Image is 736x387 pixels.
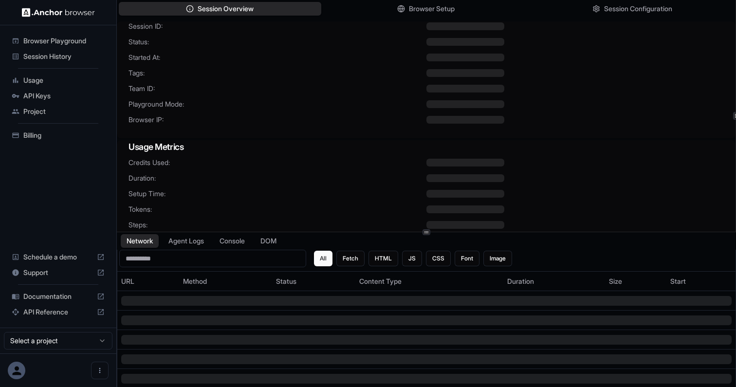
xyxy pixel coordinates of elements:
[8,265,109,280] div: Support
[129,53,426,62] span: Started At:
[23,91,105,101] span: API Keys
[8,49,109,64] div: Session History
[198,4,254,14] span: Session Overview
[8,289,109,304] div: Documentation
[23,268,93,277] span: Support
[23,130,105,140] span: Billing
[91,362,109,379] button: Open menu
[8,128,109,143] div: Billing
[129,204,426,214] span: Tokens:
[426,251,451,266] button: CSS
[183,276,269,286] div: Method
[255,234,282,248] button: DOM
[8,249,109,265] div: Schedule a demo
[483,251,512,266] button: Image
[8,88,109,104] div: API Keys
[359,276,499,286] div: Content Type
[314,251,332,266] button: All
[8,304,109,320] div: API Reference
[214,234,251,248] button: Console
[129,140,724,154] h3: Usage Metrics
[8,33,109,49] div: Browser Playground
[163,234,210,248] button: Agent Logs
[129,99,426,109] span: Playground Mode:
[23,52,105,61] span: Session History
[402,251,422,266] button: JS
[23,292,93,301] span: Documentation
[409,4,455,14] span: Browser Setup
[368,251,398,266] button: HTML
[23,75,105,85] span: Usage
[129,84,426,93] span: Team ID:
[23,252,93,262] span: Schedule a demo
[455,251,479,266] button: Font
[129,173,426,183] span: Duration:
[336,251,365,266] button: Fetch
[507,276,601,286] div: Duration
[609,276,663,286] div: Size
[129,37,426,47] span: Status:
[670,276,732,286] div: Start
[22,8,95,17] img: Anchor Logo
[121,276,175,286] div: URL
[8,73,109,88] div: Usage
[129,115,426,125] span: Browser IP:
[121,234,159,248] button: Network
[23,36,105,46] span: Browser Playground
[276,276,351,286] div: Status
[604,4,672,14] span: Session Configuration
[129,220,426,230] span: Steps:
[129,68,426,78] span: Tags:
[23,307,93,317] span: API Reference
[8,104,109,119] div: Project
[129,158,426,167] span: Credits Used:
[129,189,426,199] span: Setup Time:
[129,21,426,31] span: Session ID:
[23,107,105,116] span: Project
